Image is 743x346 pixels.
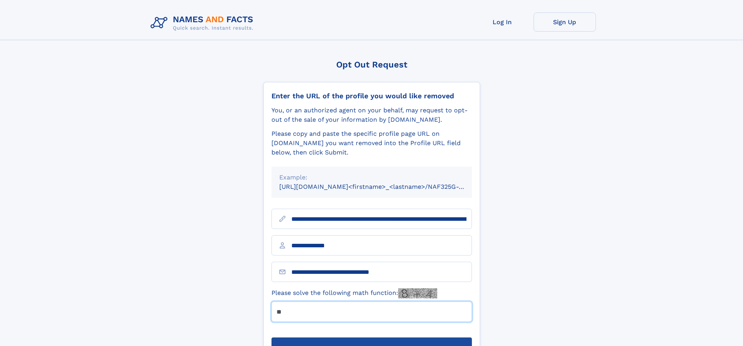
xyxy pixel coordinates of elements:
[471,12,534,32] a: Log In
[279,183,487,190] small: [URL][DOMAIN_NAME]<firstname>_<lastname>/NAF325G-xxxxxxxx
[271,288,437,298] label: Please solve the following math function:
[271,92,472,100] div: Enter the URL of the profile you would like removed
[147,12,260,34] img: Logo Names and Facts
[279,173,464,182] div: Example:
[534,12,596,32] a: Sign Up
[263,60,480,69] div: Opt Out Request
[271,106,472,124] div: You, or an authorized agent on your behalf, may request to opt-out of the sale of your informatio...
[271,129,472,157] div: Please copy and paste the specific profile page URL on [DOMAIN_NAME] you want removed into the Pr...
